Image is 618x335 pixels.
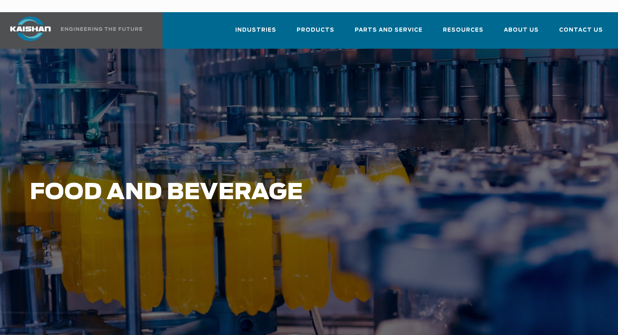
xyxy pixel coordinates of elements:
a: Contact Us [559,19,603,47]
span: Contact Us [559,26,603,35]
img: Engineering the future [61,27,142,31]
span: Parts and Service [355,26,423,35]
span: About Us [504,26,539,35]
span: Industries [235,26,276,35]
a: About Us [504,19,539,47]
span: Products [297,26,334,35]
a: Products [297,19,334,47]
h1: Food and Beverage [30,180,494,205]
a: Parts and Service [355,19,423,47]
a: Industries [235,19,276,47]
span: Resources [443,26,484,35]
a: Resources [443,19,484,47]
